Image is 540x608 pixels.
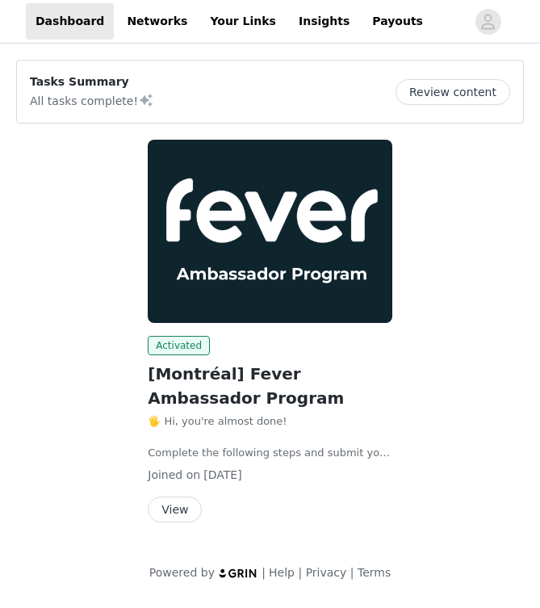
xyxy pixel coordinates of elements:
[218,568,258,578] img: logo
[289,3,359,40] a: Insights
[203,468,241,481] span: [DATE]
[200,3,286,40] a: Your Links
[148,140,392,323] img: Fever Ambassadors
[362,3,433,40] a: Payouts
[148,445,392,461] p: Complete the following steps and submit your application to become a Fever Ambassador (3 minutes)...
[358,566,391,579] a: Terms
[148,468,200,481] span: Joined on
[269,566,295,579] a: Help
[148,362,392,410] h2: [Montréal] Fever Ambassador Program
[148,413,392,430] p: 🖐️ Hi, you're almost done!
[148,336,210,355] span: Activated
[148,497,202,522] button: View
[298,566,302,579] span: |
[30,90,154,110] p: All tasks complete!
[350,566,354,579] span: |
[117,3,197,40] a: Networks
[306,566,347,579] a: Privacy
[148,504,202,516] a: View
[480,9,496,35] div: avatar
[396,79,510,105] button: Review content
[149,566,215,579] span: Powered by
[262,566,266,579] span: |
[26,3,114,40] a: Dashboard
[30,73,154,90] p: Tasks Summary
